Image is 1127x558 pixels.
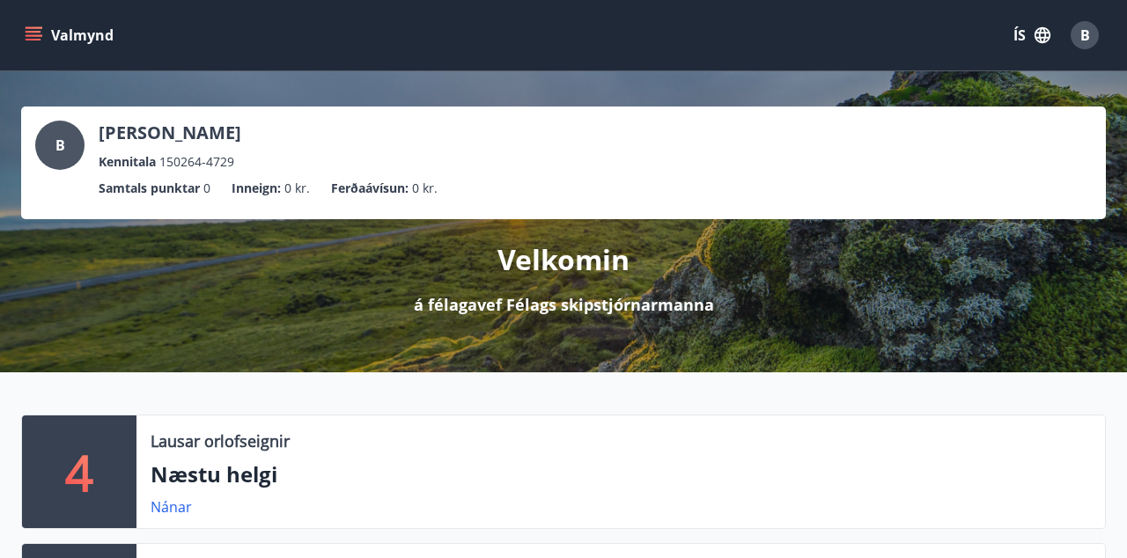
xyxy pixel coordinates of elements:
p: 4 [65,438,93,505]
a: Nánar [151,497,192,517]
p: Næstu helgi [151,459,1091,489]
p: Ferðaávísun : [331,179,409,198]
span: B [55,136,65,155]
p: [PERSON_NAME] [99,121,241,145]
p: Kennitala [99,152,156,172]
span: 150264-4729 [159,152,234,172]
span: 0 [203,179,210,198]
span: 0 kr. [412,179,438,198]
button: B [1064,14,1106,56]
span: B [1080,26,1090,45]
button: ÍS [1004,19,1060,51]
p: Samtals punktar [99,179,200,198]
p: Inneign : [232,179,281,198]
span: 0 kr. [284,179,310,198]
p: Velkomin [497,240,630,279]
button: menu [21,19,121,51]
p: á félagavef Félags skipstjórnarmanna [414,293,714,316]
p: Lausar orlofseignir [151,430,290,452]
